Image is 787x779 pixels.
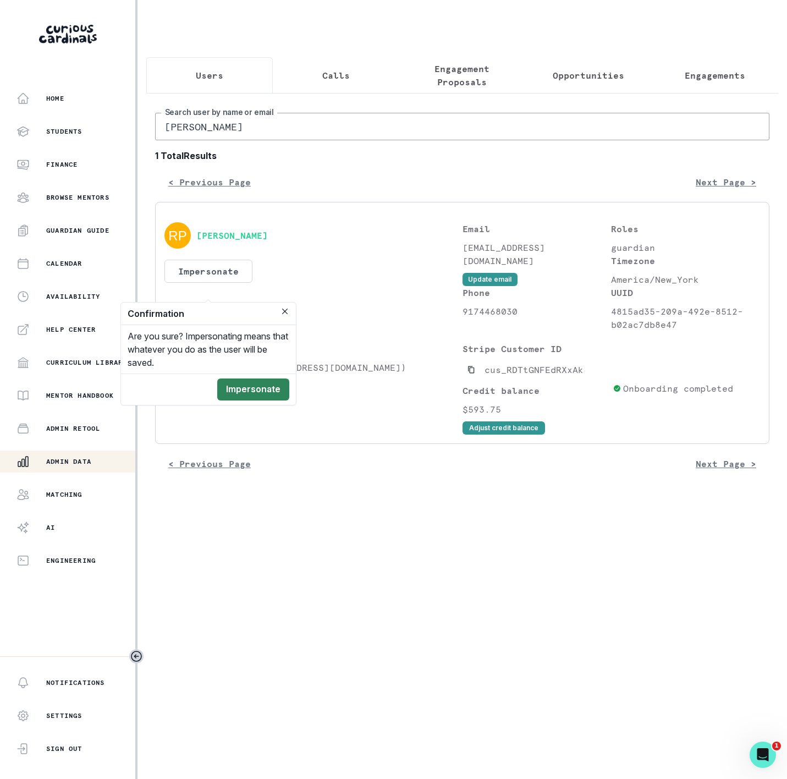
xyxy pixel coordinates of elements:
[46,744,82,753] p: Sign Out
[46,391,114,400] p: Mentor Handbook
[46,457,91,466] p: Admin Data
[683,453,769,475] button: Next Page >
[46,94,64,103] p: Home
[164,361,463,374] p: [PERSON_NAME] ([EMAIL_ADDRESS][DOMAIN_NAME])
[164,342,463,355] p: Students
[772,742,781,750] span: 1
[409,62,516,89] p: Engagement Proposals
[463,286,612,299] p: Phone
[39,25,97,43] img: Curious Cardinals Logo
[121,325,296,374] div: Are you sure? Impersonating means that whatever you do as the user will be saved.
[463,403,609,416] p: $593.75
[322,69,350,82] p: Calls
[46,292,100,301] p: Availability
[196,230,268,241] button: [PERSON_NAME]
[611,305,760,331] p: 4815ad35-209a-492e-8512-b02ac7db8e47
[46,711,82,720] p: Settings
[217,378,289,401] button: Impersonate
[485,363,584,376] p: cus_RDTtGNFEdRXxAk
[750,742,776,768] iframe: Intercom live chat
[121,303,296,325] header: Confirmation
[463,241,612,267] p: [EMAIL_ADDRESS][DOMAIN_NAME]
[463,222,612,235] p: Email
[155,149,769,162] b: 1 Total Results
[278,305,291,318] button: Close
[46,127,82,136] p: Students
[46,678,105,687] p: Notifications
[463,273,518,286] button: Update email
[463,384,609,397] p: Credit balance
[46,325,96,334] p: Help Center
[553,69,624,82] p: Opportunities
[463,421,545,435] button: Adjust credit balance
[463,361,480,378] button: Copied to clipboard
[46,226,109,235] p: Guardian Guide
[611,241,760,254] p: guardian
[164,222,191,249] img: svg
[463,342,609,355] p: Stripe Customer ID
[46,523,55,532] p: AI
[611,273,760,286] p: America/New_York
[155,171,264,193] button: < Previous Page
[623,382,733,395] p: Onboarding completed
[164,260,252,283] button: Impersonate
[685,69,745,82] p: Engagements
[46,358,128,367] p: Curriculum Library
[611,254,760,267] p: Timezone
[46,259,82,268] p: Calendar
[46,424,100,433] p: Admin Retool
[683,171,769,193] button: Next Page >
[46,193,109,202] p: Browse Mentors
[46,160,78,169] p: Finance
[46,490,82,499] p: Matching
[196,69,223,82] p: Users
[611,222,760,235] p: Roles
[611,286,760,299] p: UUID
[46,556,96,565] p: Engineering
[129,649,144,663] button: Toggle sidebar
[155,453,264,475] button: < Previous Page
[463,305,612,318] p: 9174468030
